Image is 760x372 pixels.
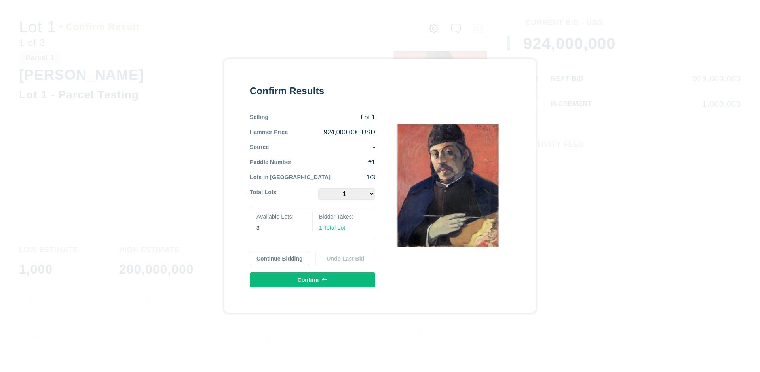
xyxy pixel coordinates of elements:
div: Total Lots [250,188,277,200]
div: 924,000,000 USD [288,128,375,137]
div: Paddle Number [250,158,291,167]
div: 3 [256,224,306,232]
button: Continue Bidding [250,251,310,266]
div: Selling [250,113,268,122]
div: Bidder Takes: [319,213,369,221]
div: Source [250,143,269,152]
span: 1 Total Lot [319,225,345,231]
button: Undo Last Bid [315,251,375,266]
div: #1 [291,158,375,167]
div: Confirm Results [250,85,375,97]
button: Confirm [250,272,375,287]
div: 1/3 [331,173,375,182]
div: Lots in [GEOGRAPHIC_DATA] [250,173,331,182]
div: Hammer Price [250,128,288,137]
div: Available Lots: [256,213,306,221]
div: Lot 1 [268,113,375,122]
div: - [269,143,375,152]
